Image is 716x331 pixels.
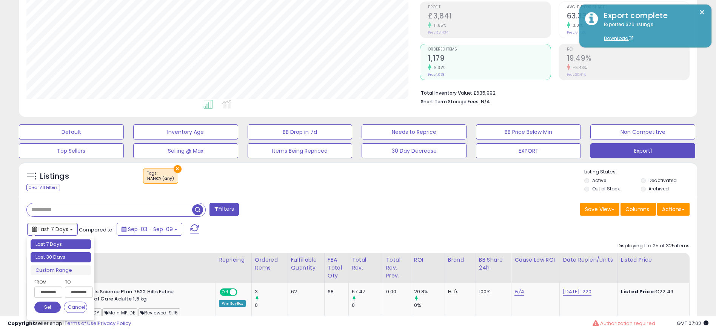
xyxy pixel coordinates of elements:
[431,65,445,70] small: 9.37%
[8,320,35,327] strong: Copyright
[31,239,91,250] li: Last 7 Days
[621,203,656,216] button: Columns
[386,288,405,295] div: 0.00
[699,8,705,17] button: ×
[604,35,633,41] a: Download
[481,98,490,105] span: N/A
[567,48,689,52] span: ROI
[209,203,239,216] button: Filters
[31,265,91,276] li: Custom Range
[38,225,68,233] span: Last 7 Days
[584,169,697,176] p: Listing States:
[598,21,706,42] div: Exported 326 listings.
[514,256,556,264] div: Cause Low ROI
[570,23,584,28] small: 3.01%
[479,256,508,272] div: BB Share 24h.
[448,256,473,264] div: Brand
[428,30,448,35] small: Prev: £3,434
[570,65,587,70] small: -5.43%
[476,143,581,158] button: EXPORT
[657,203,690,216] button: Actions
[133,143,238,158] button: Selling @ Max
[421,90,472,96] b: Total Inventory Value:
[27,223,78,236] button: Last 7 Days
[133,124,238,139] button: Inventory Age
[75,256,212,264] div: Title
[147,170,174,182] span: Tags :
[352,288,382,295] div: 67.47
[567,30,586,35] small: Prev: 61.48%
[65,320,97,327] a: Terms of Use
[428,48,550,52] span: Ordered Items
[514,288,524,296] a: N/A
[328,256,346,280] div: FBA Total Qty
[255,302,288,309] div: 0
[621,288,655,295] b: Listed Price:
[147,176,174,181] div: NANCY (any)
[511,253,560,283] th: CSV column name: cust_attr_5_Cause Low ROI
[625,205,649,213] span: Columns
[352,256,379,272] div: Total Rev.
[617,242,690,250] div: Displaying 1 to 25 of 325 items
[8,320,131,327] div: seller snap | |
[19,143,124,158] button: Top Sellers
[79,226,114,233] span: Compared to:
[580,203,619,216] button: Save View
[102,308,137,317] span: Main MP: DE
[414,256,442,264] div: ROI
[219,256,248,264] div: Repricing
[31,252,91,262] li: Last 30 Days
[88,288,180,304] b: Hills Science Plan 7522 Hills Feline Oral Care Adulte 1,5 kg
[40,171,69,182] h5: Listings
[221,289,230,296] span: ON
[248,124,353,139] button: BB Drop in 7d
[421,98,480,105] b: Short Term Storage Fees:
[236,289,248,296] span: OFF
[567,5,689,9] span: Avg. Buybox Share
[428,72,444,77] small: Prev: 1,078
[560,253,618,283] th: CSV column name: cust_attr_4_Date Replen/Units
[428,54,550,64] h2: 1,179
[677,320,708,327] span: 2025-09-17 07:02 GMT
[567,12,689,22] h2: 63.33%
[255,256,285,272] div: Ordered Items
[98,320,131,327] a: Privacy Policy
[328,288,343,295] div: 68
[428,12,550,22] h2: £3,841
[414,288,445,295] div: 20.8%
[621,256,686,264] div: Listed Price
[479,288,505,295] div: 100%
[590,143,695,158] button: Export1
[219,300,246,307] div: Win BuyBox
[476,124,581,139] button: BB Price Below Min
[386,256,408,280] div: Total Rev. Prev.
[248,143,353,158] button: Items Being Repriced
[598,10,706,21] div: Export complete
[174,165,182,173] button: ×
[621,288,684,295] div: €22.49
[64,302,87,313] button: Cancel
[291,288,319,295] div: 62
[34,278,61,286] label: From
[352,302,382,309] div: 0
[362,143,467,158] button: 30 Day Decrease
[448,288,470,295] div: Hill's
[34,302,61,313] button: Set
[138,308,180,317] span: Reviewed: 9.16
[414,302,445,309] div: 0%
[255,288,288,295] div: 3
[648,185,669,192] label: Archived
[421,88,684,97] li: £635,992
[431,23,446,28] small: 11.85%
[563,288,591,296] a: [DATE]: 220
[362,124,467,139] button: Needs to Reprice
[567,54,689,64] h2: 19.49%
[117,223,182,236] button: Sep-03 - Sep-09
[291,256,321,272] div: Fulfillable Quantity
[26,184,60,191] div: Clear All Filters
[128,225,173,233] span: Sep-03 - Sep-09
[592,177,606,184] label: Active
[428,5,550,9] span: Profit
[592,185,620,192] label: Out of Stock
[567,72,586,77] small: Prev: 20.61%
